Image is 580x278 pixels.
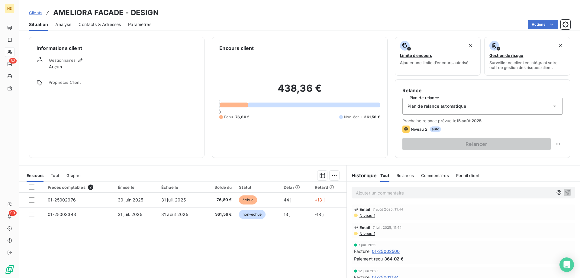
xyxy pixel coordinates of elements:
h6: Relance [402,87,563,94]
span: Propriétés Client [49,80,197,88]
h3: AMELIORA FACADE - DESIGN [53,7,159,18]
span: Échu [224,114,233,120]
img: Logo LeanPay [5,265,14,274]
span: Situation [29,21,48,28]
span: 31 juil. 2025 [118,212,142,217]
h6: Encours client [219,44,254,52]
span: Email [359,225,371,230]
span: 99 [9,210,17,216]
span: Tout [51,173,59,178]
span: 62 [9,58,17,64]
span: Contacts & Adresses [79,21,121,28]
span: 0 [218,110,221,114]
span: Facture : [354,248,371,254]
span: 15 août 2025 [456,118,482,123]
span: Analyse [55,21,71,28]
button: Actions [528,20,558,29]
span: Relances [397,173,414,178]
span: Non-échu [344,114,362,120]
div: Échue le [161,185,199,190]
div: NE [5,4,14,13]
div: Statut [239,185,276,190]
span: 76,80 € [207,197,232,203]
button: Relancer [402,138,551,150]
span: -18 j [315,212,324,217]
h6: Historique [347,172,377,179]
span: Ajouter une limite d’encours autorisé [400,60,469,65]
div: Pièces comptables [48,185,110,190]
span: 01-25002500 [372,248,400,254]
span: 361,56 € [207,211,232,217]
span: Email [359,207,371,212]
span: 31 juil. 2025 [161,197,186,202]
span: Niveau 2 [411,127,427,132]
span: Aucun [49,64,62,70]
span: Tout [380,173,389,178]
span: 13 j [284,212,291,217]
span: Niveau 1 [359,231,375,236]
button: Gestion du risqueSurveiller ce client en intégrant votre outil de gestion des risques client. [484,37,570,76]
span: Portail client [456,173,479,178]
span: Prochaine relance prévue le [402,118,563,123]
span: Clients [29,10,42,15]
span: Plan de relance automatique [408,103,466,109]
span: Paramètres [128,21,151,28]
span: 30 juin 2025 [118,197,143,202]
span: 01-25002976 [48,197,76,202]
span: 7 août 2025, 11:44 [373,208,403,211]
span: 364,02 € [384,256,404,262]
div: Délai [284,185,308,190]
span: Surveiller ce client en intégrant votre outil de gestion des risques client. [489,60,565,70]
span: échue [239,195,257,204]
span: non-échue [239,210,265,219]
span: En cours [27,173,43,178]
span: 7 juil. 2025, 11:44 [373,226,401,229]
span: 44 j [284,197,292,202]
span: Limite d’encours [400,53,432,58]
span: auto [430,126,441,132]
span: 01-25003343 [48,212,76,217]
span: 12 juin 2025 [358,269,379,273]
span: Graphe [66,173,81,178]
span: +13 j [315,197,324,202]
span: Gestion du risque [489,53,523,58]
span: 31 août 2025 [161,212,188,217]
button: Limite d’encoursAjouter une limite d’encours autorisé [395,37,481,76]
div: Émise le [118,185,154,190]
h6: Informations client [37,44,197,52]
div: Open Intercom Messenger [559,257,574,272]
span: Niveau 1 [359,213,375,218]
a: Clients [29,10,42,16]
span: Gestionnaires [49,58,76,63]
div: Retard [315,185,343,190]
span: Paiement reçu [354,256,383,262]
span: 361,56 € [364,114,380,120]
div: Solde dû [207,185,232,190]
span: 7 juil. 2025 [358,243,377,247]
span: 2 [88,185,93,190]
span: Commentaires [421,173,449,178]
a: 62 [5,59,14,69]
span: 76,80 € [235,114,250,120]
h2: 438,36 € [219,82,380,100]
